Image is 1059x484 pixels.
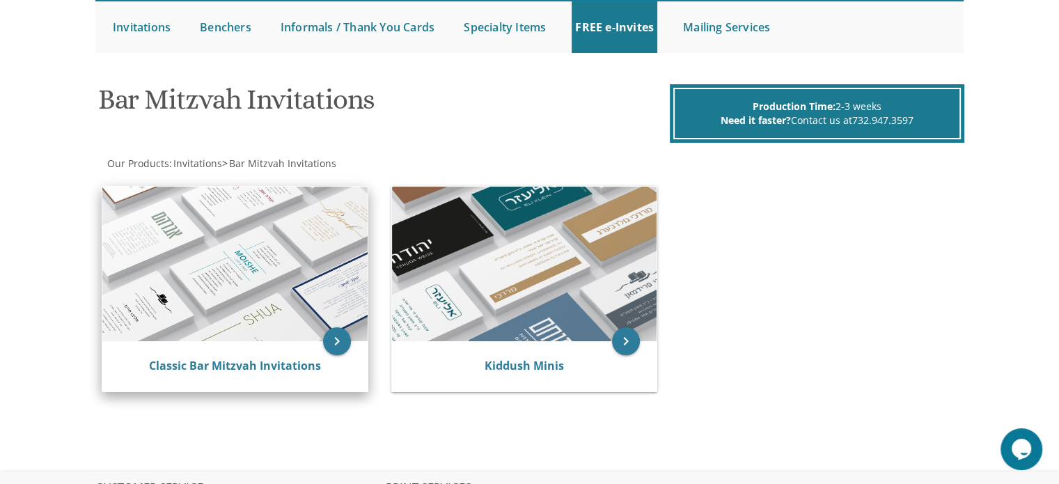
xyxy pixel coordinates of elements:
a: Our Products [106,157,169,170]
a: Classic Bar Mitzvah Invitations [149,358,321,373]
a: Benchers [196,1,255,53]
span: Need it faster? [721,114,791,127]
a: keyboard_arrow_right [323,327,351,355]
a: Invitations [172,157,222,170]
a: Informals / Thank You Cards [277,1,438,53]
a: Kiddush Minis [485,358,564,373]
a: Specialty Items [460,1,549,53]
a: keyboard_arrow_right [612,327,640,355]
span: Bar Mitzvah Invitations [229,157,336,170]
div: : [95,157,530,171]
img: Classic Bar Mitzvah Invitations [102,187,368,341]
a: Invitations [109,1,174,53]
a: 732.947.3597 [852,114,913,127]
h1: Bar Mitzvah Invitations [98,84,666,125]
img: Kiddush Minis [392,187,657,341]
a: FREE e-Invites [572,1,657,53]
span: > [222,157,336,170]
div: 2-3 weeks Contact us at [673,88,961,139]
a: Bar Mitzvah Invitations [228,157,336,170]
iframe: chat widget [1001,428,1045,470]
span: Invitations [173,157,222,170]
a: Mailing Services [680,1,774,53]
span: Production Time: [753,100,836,113]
